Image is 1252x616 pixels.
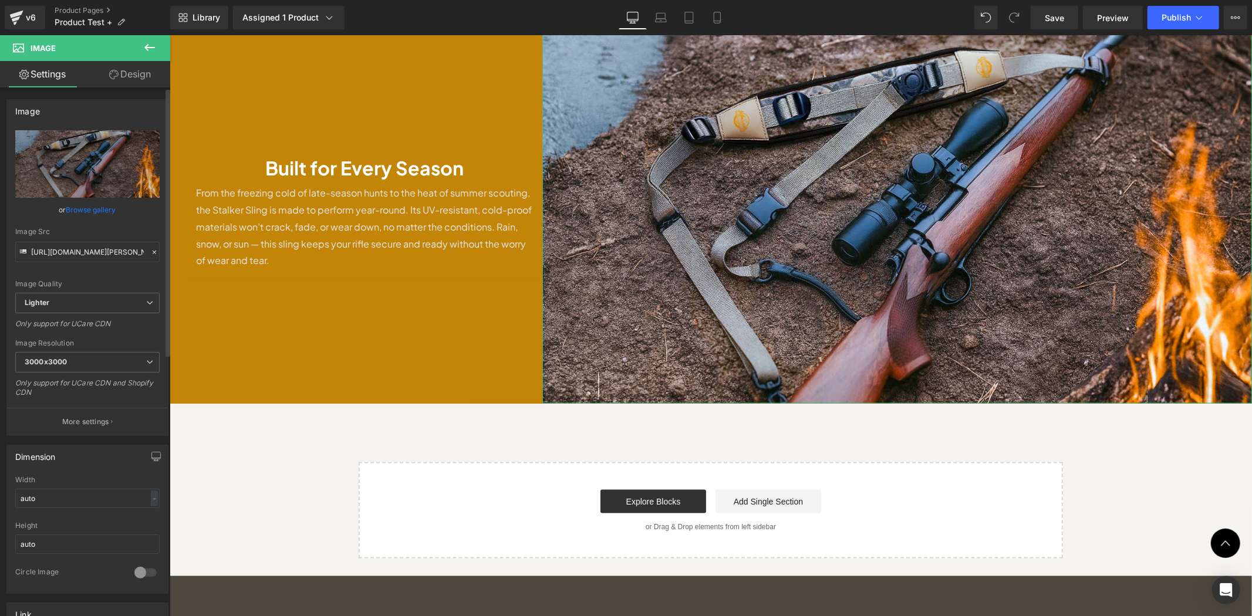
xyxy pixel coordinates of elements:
[15,204,160,216] div: or
[242,12,335,23] div: Assigned 1 Product
[15,319,160,336] div: Only support for UCare CDN
[15,280,160,288] div: Image Quality
[675,6,703,29] a: Tablet
[31,43,56,53] span: Image
[15,522,160,530] div: Height
[55,6,170,15] a: Product Pages
[151,490,158,506] div: -
[7,408,168,435] button: More settings
[1162,13,1191,22] span: Publish
[170,6,228,29] a: New Library
[55,18,112,27] span: Product Test +
[15,100,40,116] div: Image
[619,6,647,29] a: Desktop
[1148,6,1219,29] button: Publish
[15,534,160,554] input: auto
[1003,6,1026,29] button: Redo
[703,6,731,29] a: Mobile
[15,445,56,462] div: Dimension
[25,357,67,366] b: 3000x3000
[15,489,160,508] input: auto
[5,6,45,29] a: v6
[15,228,160,236] div: Image Src
[1045,12,1064,24] span: Save
[23,10,38,25] div: v6
[15,378,160,405] div: Only support for UCare CDN and Shopify CDN
[15,476,160,484] div: Width
[974,6,998,29] button: Undo
[66,199,116,220] a: Browse gallery
[1212,576,1240,604] div: Open Intercom Messenger
[15,567,123,580] div: Circle Image
[15,339,160,347] div: Image Resolution
[208,488,875,496] p: or Drag & Drop elements from left sidebar
[1224,6,1247,29] button: More
[87,61,173,87] a: Design
[1083,6,1143,29] a: Preview
[25,298,49,307] b: Lighter
[647,6,675,29] a: Laptop
[546,455,652,478] a: Add Single Section
[15,242,160,262] input: Link
[1097,12,1129,24] span: Preview
[26,150,364,234] p: From the freezing cold of late-season hunts to the heat of summer scouting, the Stalker Sling is ...
[431,455,536,478] a: Explore Blocks
[193,12,220,23] span: Library
[26,121,364,144] h1: Built for Every Season
[62,417,109,427] p: More settings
